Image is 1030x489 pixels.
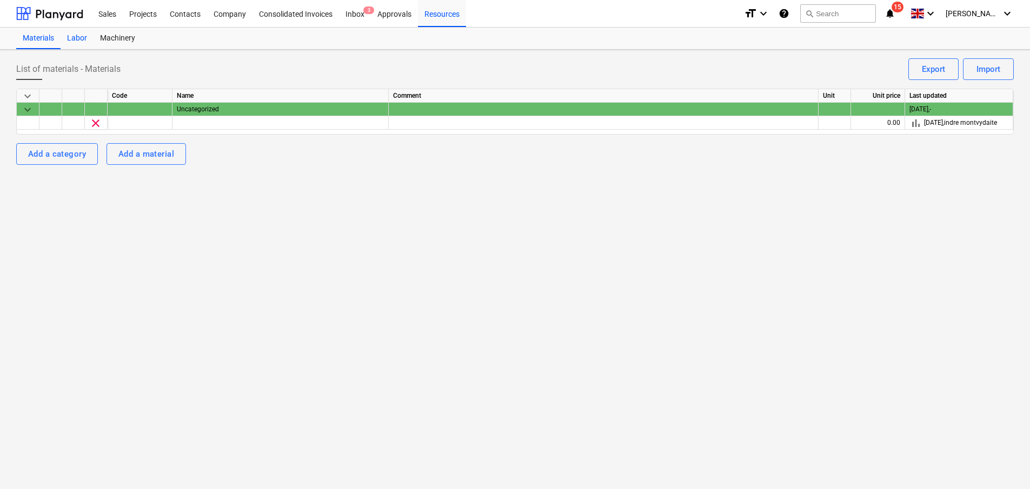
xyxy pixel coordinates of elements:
div: Import [976,62,1000,76]
i: format_size [744,7,757,20]
a: Materials [16,28,61,49]
button: Export [908,58,959,80]
a: Labor [61,28,94,49]
div: Name [172,89,389,103]
div: Uncategorized [172,103,389,116]
span: keyboard_arrow_down [21,103,34,116]
div: Code [108,89,172,103]
span: List of materials - Materials [16,63,121,76]
span: [PERSON_NAME] [946,9,1000,18]
i: keyboard_arrow_down [757,7,770,20]
div: [DATE] , indre montvydaite [909,116,1008,130]
div: Last updated [905,89,1013,103]
span: keyboard_arrow_down [21,90,34,103]
div: 0.00 [851,116,905,130]
i: keyboard_arrow_down [1001,7,1014,20]
div: Add a category [28,147,86,161]
span: 3 [363,6,374,14]
div: Unit price [851,89,905,103]
button: Add a material [107,143,186,165]
button: Add a category [16,143,98,165]
div: Add a material [118,147,174,161]
a: Machinery [94,28,142,49]
div: Comment [389,89,819,103]
i: keyboard_arrow_down [924,7,937,20]
span: Show price history [909,117,922,130]
i: notifications [885,7,895,20]
div: Unit [819,89,851,103]
span: clear [89,117,102,130]
span: search [805,9,814,18]
button: Import [963,58,1014,80]
div: [DATE] , - [909,103,1008,116]
span: 15 [892,2,903,12]
i: Knowledge base [779,7,789,20]
div: Export [922,62,945,76]
button: Search [800,4,876,23]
